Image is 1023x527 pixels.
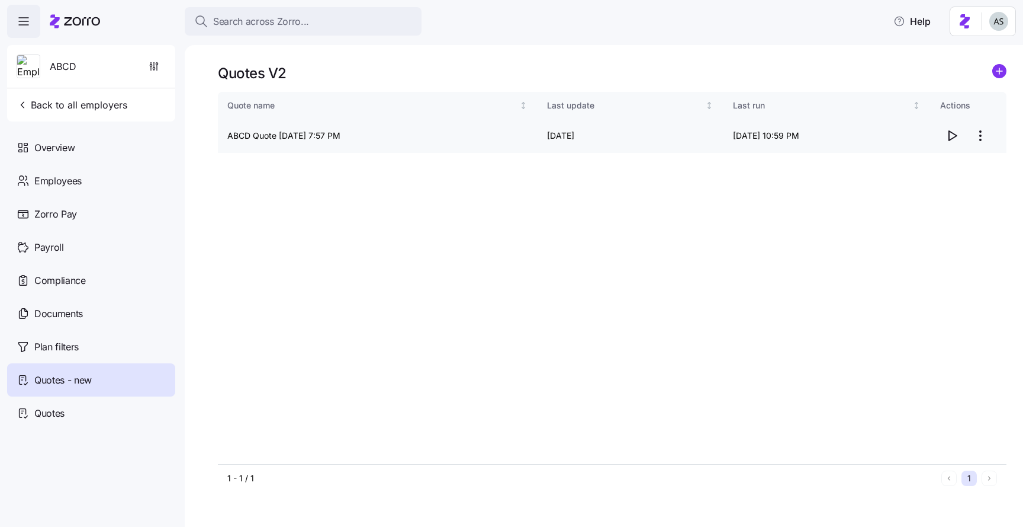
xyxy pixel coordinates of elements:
[7,297,175,330] a: Documents
[34,140,75,155] span: Overview
[34,406,65,421] span: Quotes
[723,119,931,153] td: [DATE] 10:59 PM
[17,55,40,79] img: Employer logo
[982,471,997,486] button: Next page
[961,471,977,486] button: 1
[7,197,175,231] a: Zorro Pay
[17,98,127,112] span: Back to all employers
[34,207,77,222] span: Zorro Pay
[12,93,132,117] button: Back to all employers
[185,7,422,36] button: Search across Zorro...
[912,101,921,110] div: Not sorted
[34,340,79,354] span: Plan filters
[218,92,538,119] th: Quote nameNot sorted
[723,92,931,119] th: Last runNot sorted
[992,64,1006,82] a: add icon
[218,119,538,153] td: ABCD Quote [DATE] 7:57 PM
[7,164,175,197] a: Employees
[34,240,64,255] span: Payroll
[941,471,957,486] button: Previous page
[7,131,175,164] a: Overview
[538,92,724,119] th: Last updateNot sorted
[733,99,910,112] div: Last run
[34,306,83,321] span: Documents
[7,330,175,363] a: Plan filters
[50,59,76,74] span: ABCD
[213,14,309,29] span: Search across Zorro...
[547,99,703,112] div: Last update
[34,273,86,288] span: Compliance
[940,99,997,112] div: Actions
[7,363,175,397] a: Quotes - new
[992,64,1006,78] svg: add icon
[218,64,287,82] h1: Quotes V2
[884,9,940,33] button: Help
[7,264,175,297] a: Compliance
[705,101,713,110] div: Not sorted
[519,101,527,110] div: Not sorted
[34,174,82,189] span: Employees
[227,472,937,484] div: 1 - 1 / 1
[538,119,724,153] td: [DATE]
[34,373,92,388] span: Quotes - new
[7,231,175,264] a: Payroll
[227,99,517,112] div: Quote name
[7,397,175,430] a: Quotes
[989,12,1008,31] img: c4d3a52e2a848ea5f7eb308790fba1e4
[893,14,931,28] span: Help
